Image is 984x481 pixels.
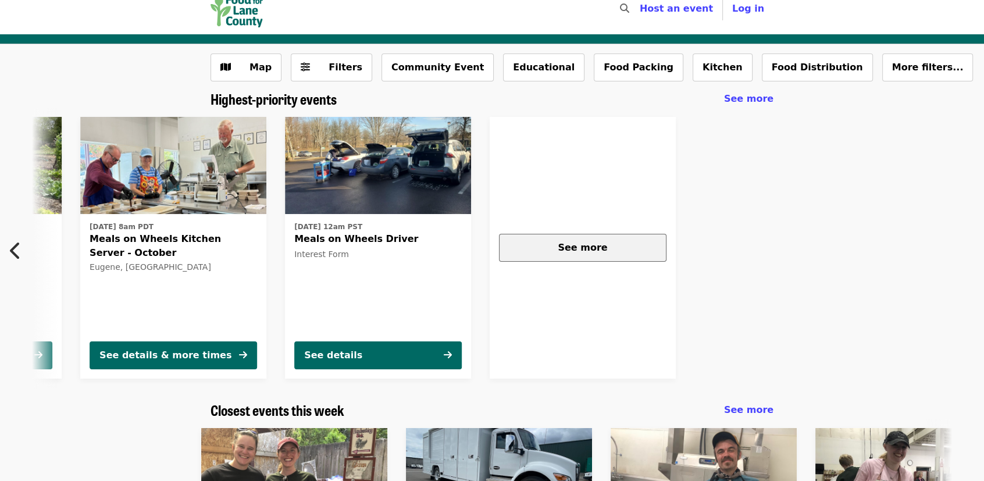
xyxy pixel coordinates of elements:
[762,54,873,81] button: Food Distribution
[239,350,247,361] i: arrow-right icon
[304,348,362,362] div: See details
[693,54,753,81] button: Kitchen
[90,341,257,369] button: See details & more times
[201,91,783,108] div: Highest-priority events
[620,3,629,14] i: search icon
[724,404,773,415] span: See more
[90,262,257,272] div: Eugene, [GEOGRAPHIC_DATA]
[382,54,494,81] button: Community Event
[724,92,773,106] a: See more
[294,250,349,259] span: Interest Form
[211,88,337,109] span: Highest-priority events
[294,341,462,369] button: See details
[291,54,372,81] button: Filters (0 selected)
[558,242,607,253] span: See more
[329,62,362,73] span: Filters
[211,54,281,81] button: Show map view
[724,93,773,104] span: See more
[90,222,154,232] time: [DATE] 8am PDT
[594,54,683,81] button: Food Packing
[211,400,344,420] span: Closest events this week
[220,62,231,73] i: map icon
[211,402,344,419] a: Closest events this week
[503,54,584,81] button: Educational
[294,222,362,232] time: [DATE] 12am PST
[10,240,22,262] i: chevron-left icon
[301,62,310,73] i: sliders-h icon
[882,54,974,81] button: More filters...
[640,3,713,14] a: Host an event
[499,234,666,262] button: See more
[732,3,764,14] span: Log in
[249,62,272,73] span: Map
[99,348,231,362] div: See details & more times
[201,402,783,419] div: Closest events this week
[285,117,471,215] img: Meals on Wheels Driver organized by Food for Lane County
[444,350,452,361] i: arrow-right icon
[285,117,471,379] a: See details for "Meals on Wheels Driver"
[211,91,337,108] a: Highest-priority events
[294,232,462,246] span: Meals on Wheels Driver
[724,403,773,417] a: See more
[490,117,676,379] a: See more
[90,232,257,260] span: Meals on Wheels Kitchen Server - October
[80,117,266,215] img: Meals on Wheels Kitchen Server - October organized by Food for Lane County
[892,62,964,73] span: More filters...
[80,117,266,379] a: See details for "Meals on Wheels Kitchen Server - October"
